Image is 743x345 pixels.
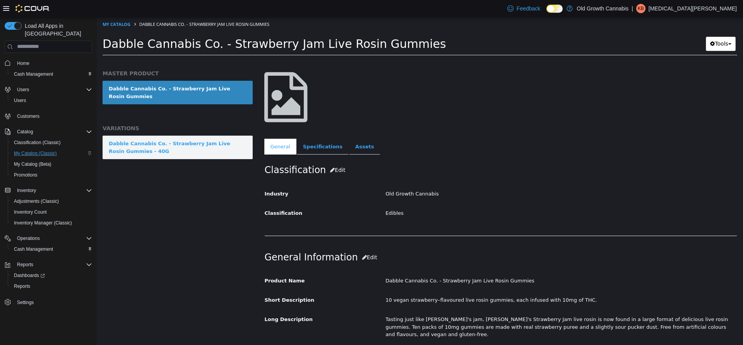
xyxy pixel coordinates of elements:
div: Kyra Ball [636,4,645,13]
h2: General Information [168,233,640,247]
a: Inventory Manager (Classic) [11,218,75,228]
a: My Catalog [6,4,34,10]
div: 10 vegan strawberry–flavoured live rosin gummies, each infused with 10mg of THC. [283,276,646,290]
a: My Catalog (Beta) [11,160,55,169]
button: Cash Management [8,244,95,255]
span: Inventory Count [14,209,47,215]
a: General [168,121,200,138]
span: Inventory [14,186,92,195]
span: Feedback [517,5,540,12]
span: My Catalog (Beta) [14,161,51,167]
span: Inventory [17,187,36,194]
button: Users [14,85,32,94]
button: Catalog [14,127,36,136]
span: Promotions [14,172,38,178]
button: Inventory Manager (Classic) [8,218,95,228]
input: Dark Mode [546,5,563,13]
img: Cova [15,5,50,12]
span: Industry [168,173,192,179]
span: Reports [14,260,92,269]
button: My Catalog (Classic) [8,148,95,159]
a: Users [11,96,29,105]
button: Catalog [2,126,95,137]
span: Operations [14,234,92,243]
a: Dashboards [8,270,95,281]
span: Product Name [168,260,208,266]
button: Adjustments (Classic) [8,196,95,207]
a: Feedback [504,1,543,16]
span: Dashboards [14,272,45,279]
a: Settings [14,298,37,307]
span: My Catalog (Classic) [11,149,92,158]
span: Dabble Cannabis Co. - Strawberry Jam Live Rosin Gummies [6,20,349,33]
h2: Classification [168,146,640,160]
span: Cash Management [11,245,92,254]
button: Home [2,58,95,69]
div: Edibles [283,189,646,203]
span: Inventory Count [11,207,92,217]
span: Home [17,60,29,66]
span: Classification (Classic) [14,139,61,146]
span: Cash Management [11,70,92,79]
span: Adjustments (Classic) [14,198,59,204]
a: My Catalog (Classic) [11,149,60,158]
span: Cash Management [14,246,53,252]
a: Adjustments (Classic) [11,197,62,206]
a: Cash Management [11,245,56,254]
button: Users [2,84,95,95]
button: Reports [14,260,36,269]
button: Operations [2,233,95,244]
h5: MASTER PRODUCT [6,53,156,59]
span: Dabble Cannabis Co. - Strawberry Jam Live Rosin Gummies [43,4,173,10]
a: Assets [252,121,283,138]
button: Customers [2,110,95,122]
nav: Complex example [5,54,92,328]
div: Old Growth Cannabis [283,170,646,184]
button: Inventory [2,185,95,196]
span: Users [14,85,92,94]
span: Customers [14,111,92,121]
a: Cash Management [11,70,56,79]
button: Edit [229,146,253,160]
span: Reports [14,283,30,289]
p: Old Growth Cannabis [577,4,628,13]
span: Catalog [14,127,92,136]
button: Classification (Classic) [8,137,95,148]
a: Dashboards [11,271,48,280]
p: [MEDICAL_DATA][PERSON_NAME] [649,4,737,13]
a: Specifications [200,121,252,138]
span: Customers [17,113,39,119]
a: Reports [11,282,33,291]
span: Short Description [168,280,218,286]
span: Cash Management [14,71,53,77]
span: Operations [17,235,40,241]
span: Reports [17,262,33,268]
span: Dashboards [11,271,92,280]
span: Classification [168,193,206,199]
span: Settings [17,299,34,306]
div: Dabble Cannabis Co. - Strawberry Jam Live Rosin Gummies - 40G [12,122,150,138]
div: Dabble Cannabis Co. - Strawberry Jam Live Rosin Gummies [283,257,646,270]
button: Reports [8,281,95,292]
button: Reports [2,259,95,270]
span: Users [14,97,26,104]
span: Inventory Manager (Classic) [14,220,72,226]
span: Promotions [11,170,92,180]
a: Classification (Classic) [11,138,64,147]
span: My Catalog (Beta) [11,160,92,169]
span: Users [17,87,29,93]
button: Operations [14,234,43,243]
button: Promotions [8,170,95,180]
a: Dabble Cannabis Co. - Strawberry Jam Live Rosin Gummies [6,63,156,87]
button: Edit [261,233,285,247]
span: Reports [11,282,92,291]
button: My Catalog (Beta) [8,159,95,170]
span: Home [14,58,92,68]
a: Customers [14,112,43,121]
span: KB [638,4,644,13]
a: Inventory Count [11,207,50,217]
p: | [632,4,633,13]
span: My Catalog (Classic) [14,150,57,156]
button: Inventory [14,186,39,195]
